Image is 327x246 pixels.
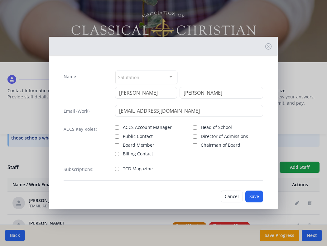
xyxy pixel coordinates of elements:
[115,152,119,156] input: Billing Contact
[64,126,97,132] label: ACCS Key Roles:
[123,124,172,130] span: ACCS Account Manager
[115,87,177,99] input: First Name
[123,151,153,157] span: Billing Contact
[115,105,263,117] input: contact@site.com
[193,143,197,147] input: Chairman of Board
[123,142,154,148] span: Board Member
[64,73,76,80] label: Name
[123,133,153,140] span: Public Contact
[115,125,119,130] input: ACCS Account Manager
[193,135,197,139] input: Director of Admissions
[201,124,232,130] span: Head of School
[180,87,263,99] input: Last Name
[221,191,243,202] button: Cancel
[64,166,94,173] label: Subscriptions:
[245,191,263,202] button: Save
[201,142,240,148] span: Chairman of Board
[115,167,119,171] input: TCD Magazine
[115,143,119,147] input: Board Member
[64,108,89,114] label: Email (Work)
[115,135,119,139] input: Public Contact
[201,133,248,140] span: Director of Admissions
[193,125,197,130] input: Head of School
[118,73,139,81] span: Salutation
[123,166,153,172] span: TCD Magazine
